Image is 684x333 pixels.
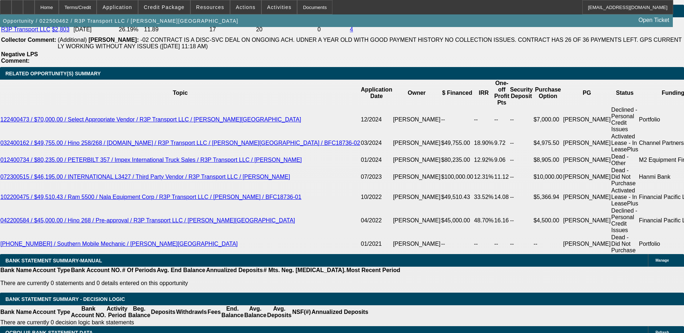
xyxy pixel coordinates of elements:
[473,153,494,167] td: 12.92%
[393,187,441,207] td: [PERSON_NAME]
[102,4,132,10] span: Application
[207,305,221,319] th: Fees
[611,106,639,133] td: Declined - Personal Credit Issues
[533,133,563,153] td: $4,975.50
[191,0,230,14] button: Resources
[611,133,639,153] td: Activated Lease - In LeasePlus
[473,234,494,254] td: --
[5,258,102,263] span: BANK STATEMENT SUMMARY-MANUAL
[510,133,533,153] td: --
[393,207,441,234] td: [PERSON_NAME]
[311,305,369,319] th: Annualized Deposits
[138,0,190,14] button: Credit Package
[236,4,256,10] span: Actions
[206,267,263,274] th: Annualized Deposits
[58,37,87,43] span: (Additional)
[473,133,494,153] td: 18.90%
[611,153,639,167] td: Dead - Other
[144,4,185,10] span: Credit Package
[563,153,611,167] td: [PERSON_NAME]
[256,26,316,33] td: 20
[533,167,563,187] td: $10,000.00
[0,140,360,146] a: 032400162 / $49,755.00 / Hino 258/268 / [DOMAIN_NAME] / R3P Transport LLC / [PERSON_NAME][GEOGRAP...
[611,234,639,254] td: Dead - Did Not Purchase
[361,187,393,207] td: 10/2022
[494,207,510,234] td: 16.16
[441,106,474,133] td: --
[0,194,301,200] a: 102200475 / $49,510.43 / Ram 5500 / Nala Equipment Corp / R3P Transport LLC / [PERSON_NAME] / BFC...
[563,187,611,207] td: [PERSON_NAME]
[156,267,206,274] th: Avg. End Balance
[533,153,563,167] td: $8,905.00
[209,26,255,33] td: 17
[533,106,563,133] td: $7,000.00
[71,267,122,274] th: Bank Account NO.
[361,207,393,234] td: 04/2022
[563,106,611,133] td: [PERSON_NAME]
[563,234,611,254] td: [PERSON_NAME]
[494,234,510,254] td: --
[473,207,494,234] td: 48.70%
[393,153,441,167] td: [PERSON_NAME]
[611,167,639,187] td: Dead - Did Not Purchase
[510,106,533,133] td: --
[262,0,297,14] button: Activities
[122,267,156,274] th: # Of Periods
[3,18,238,24] span: Opportunity / 022500462 / R3P Transport LLC / [PERSON_NAME][GEOGRAPHIC_DATA]
[441,80,474,106] th: $ Financed
[119,26,143,33] td: 26.19%
[0,157,302,163] a: 012400734 / $80,235.00 / PETERBILT 357 / Impex International Truck Sales / R3P Transport LLC / [P...
[1,51,38,64] b: Negative LPS Comment:
[88,37,139,43] b: [PERSON_NAME]:
[393,167,441,187] td: [PERSON_NAME]
[361,153,393,167] td: 01/2024
[0,217,295,223] a: 042200584 / $45,000.00 / Hino 268 / Pre-approval / R3P Transport LLC / [PERSON_NAME][GEOGRAPHIC_D...
[346,267,401,274] th: Most Recent Period
[0,116,301,123] a: 122400473 / $70,000.00 / Select Appropriate Vendor / R3P Transport LLC / [PERSON_NAME][GEOGRAPHIC...
[263,267,346,274] th: # Mts. Neg. [MEDICAL_DATA].
[0,174,290,180] a: 072300515 / $46,195.00 / INTERNATIONAL L3427 / Third Party Vendor / R3P Transport LLC / [PERSON_N...
[32,267,71,274] th: Account Type
[611,207,639,234] td: Declined - Personal Credit Issues
[128,305,150,319] th: Beg. Balance
[510,207,533,234] td: --
[361,167,393,187] td: 07/2023
[494,80,510,106] th: One-off Profit Pts
[441,133,474,153] td: $49,755.00
[494,106,510,133] td: --
[393,106,441,133] td: [PERSON_NAME]
[473,167,494,187] td: 12.31%
[563,133,611,153] td: [PERSON_NAME]
[510,80,533,106] th: Security Deposit
[441,187,474,207] td: $49,510.43
[533,80,563,106] th: Purchase Option
[151,305,176,319] th: Deposits
[361,234,393,254] td: 01/2021
[393,234,441,254] td: [PERSON_NAME]
[350,26,353,32] a: 4
[611,187,639,207] td: Activated Lease - In LeasePlus
[494,187,510,207] td: 14.08
[533,207,563,234] td: $4,500.00
[393,133,441,153] td: [PERSON_NAME]
[106,305,128,319] th: Activity Period
[494,167,510,187] td: 11.12
[494,153,510,167] td: 9.06
[196,4,224,10] span: Resources
[441,153,474,167] td: $80,235.00
[656,258,669,262] span: Manage
[5,296,125,302] span: Bank Statement Summary - Decision Logic
[533,234,563,254] td: --
[58,37,682,49] span: -02 CONTRACT IS A DISC-SVC DEAL ON ONGOING ACH. UDNER A YEAR OLD WITH GOOD PAYMENT HISTORY NO COL...
[292,305,311,319] th: NSF(#)
[441,167,474,187] td: $100,000.00
[230,0,261,14] button: Actions
[71,305,106,319] th: Bank Account NO.
[393,80,441,106] th: Owner
[0,241,238,247] a: [PHONE_NUMBER] / Southern Mobile Mechanic / [PERSON_NAME][GEOGRAPHIC_DATA]
[361,80,393,106] th: Application Date
[5,71,101,76] span: RELATED OPPORTUNITY(S) SUMMARY
[361,106,393,133] td: 12/2024
[0,280,400,287] p: There are currently 0 statements and 0 details entered on this opportunity
[267,4,292,10] span: Activities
